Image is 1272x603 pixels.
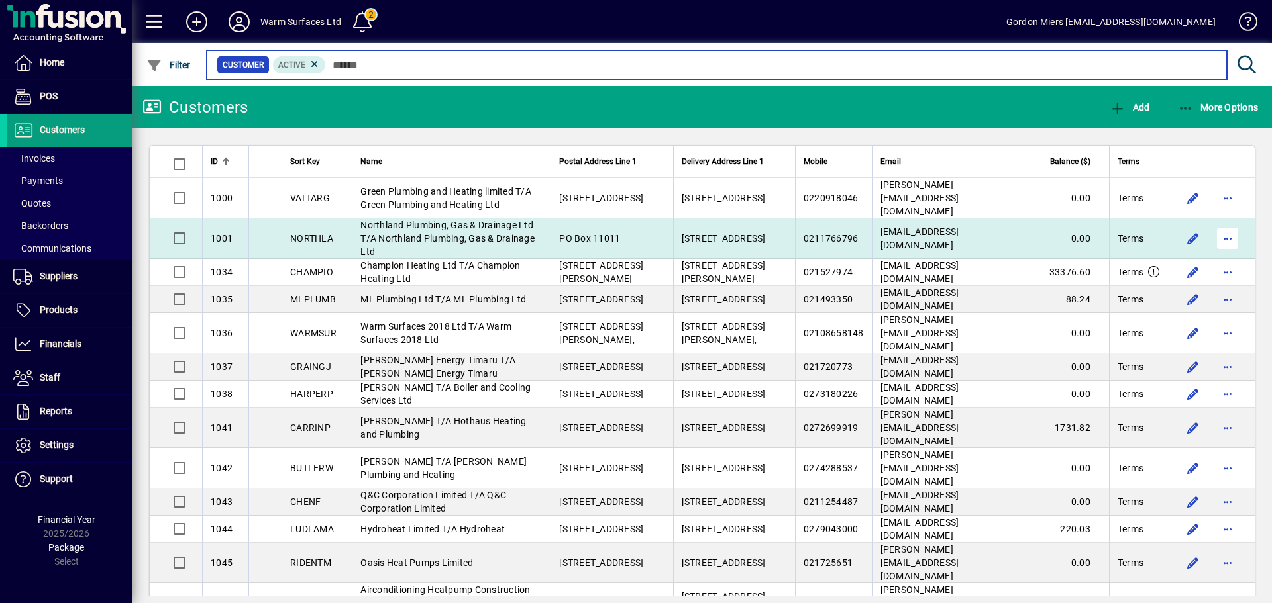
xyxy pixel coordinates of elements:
span: 1043 [211,496,233,507]
span: Add [1110,102,1149,113]
span: 021720773 [804,361,853,372]
span: [PERSON_NAME][EMAIL_ADDRESS][DOMAIN_NAME] [880,179,959,216]
button: Add [1106,95,1153,119]
div: ID [211,154,240,169]
span: [EMAIL_ADDRESS][DOMAIN_NAME] [880,382,959,406]
span: [STREET_ADDRESS][PERSON_NAME] [682,260,766,284]
span: 1034 [211,267,233,277]
span: Terms [1118,522,1143,535]
span: Products [40,304,78,315]
div: Name [360,154,543,169]
span: [PERSON_NAME][EMAIL_ADDRESS][DOMAIN_NAME] [880,449,959,487]
button: More options [1217,518,1238,539]
span: [STREET_ADDRESS][PERSON_NAME], [682,321,766,345]
span: 0220918046 [804,193,859,203]
span: Terms [1118,265,1143,279]
span: 0211254487 [804,496,859,507]
span: 1037 [211,361,233,372]
span: [STREET_ADDRESS] [559,422,643,433]
span: Terms [1118,495,1143,508]
span: Communications [13,243,91,254]
a: Communications [7,237,132,259]
a: Home [7,46,132,79]
span: Terms [1118,232,1143,245]
button: More options [1217,491,1238,512]
button: Edit [1183,518,1204,539]
a: Knowledge Base [1229,3,1255,46]
span: Champion Heating Ltd T/A Champion Heating Ltd [360,260,520,284]
span: 021493350 [804,294,853,304]
span: 1036 [211,328,233,338]
a: Support [7,463,132,496]
span: RIDENTM [290,557,331,568]
span: [STREET_ADDRESS][PERSON_NAME], [559,321,643,345]
span: Reports [40,406,72,416]
span: CHAMPIO [290,267,333,277]
span: 0274288537 [804,463,859,473]
span: WARMSUR [290,328,337,338]
span: Financials [40,338,81,349]
div: Balance ($) [1038,154,1102,169]
button: More options [1217,228,1238,249]
span: Mobile [804,154,827,169]
span: [PERSON_NAME] T/A Boiler and Cooling Services Ltd [360,382,531,406]
td: 0.00 [1030,178,1109,218]
button: Edit [1183,417,1204,438]
div: Customers [142,97,248,118]
td: 0.00 [1030,218,1109,259]
span: Financial Year [38,514,95,525]
a: Staff [7,361,132,394]
button: Edit [1183,322,1204,344]
button: More Options [1175,95,1262,119]
span: [EMAIL_ADDRESS][DOMAIN_NAME] [880,260,959,284]
span: 0272699919 [804,422,859,433]
span: [STREET_ADDRESS][PERSON_NAME] [559,260,643,284]
span: PO Box 11011 [559,233,620,244]
span: [PERSON_NAME][EMAIL_ADDRESS][DOMAIN_NAME] [880,544,959,581]
div: Warm Surfaces Ltd [260,11,341,32]
span: [PERSON_NAME] T/A Hothaus Heating and Plumbing [360,416,526,440]
button: More options [1217,457,1238,479]
span: 1041 [211,422,233,433]
span: Balance ($) [1050,154,1090,169]
button: Edit [1183,187,1204,209]
span: GRAINGJ [290,361,331,372]
span: ML Plumbing Ltd T/A ML Plumbing Ltd [360,294,526,304]
mat-chip: Activation Status: Active [273,56,326,73]
span: [STREET_ADDRESS] [559,294,643,304]
span: Q&C Corporation Limited T/A Q&C Corporation Limited [360,490,506,514]
span: Terms [1118,387,1143,400]
button: Edit [1183,491,1204,512]
td: 0.00 [1030,448,1109,488]
span: Support [40,473,73,484]
td: 0.00 [1030,543,1109,583]
span: BUTLERW [290,463,333,473]
span: Backorders [13,220,68,231]
a: Settings [7,429,132,462]
span: 1042 [211,463,233,473]
button: More options [1217,383,1238,404]
span: 1044 [211,524,233,534]
span: Postal Address Line 1 [559,154,637,169]
button: Filter [143,53,194,77]
button: Edit [1183,228,1204,249]
span: Green Plumbing and Heating limited T/A Green Plumbing and Heating Ltd [360,186,531,210]
span: 021527974 [804,267,853,277]
span: [EMAIL_ADDRESS][DOMAIN_NAME] [880,490,959,514]
button: Edit [1183,356,1204,377]
span: 0279043000 [804,524,859,534]
td: 33376.60 [1030,259,1109,286]
span: CHENF [290,496,321,507]
a: Quotes [7,192,132,214]
button: Edit [1183,552,1204,573]
span: Customers [40,124,85,135]
span: Package [48,542,84,553]
span: Terms [1118,154,1139,169]
button: Profile [218,10,260,34]
span: 021725651 [804,557,853,568]
span: Terms [1118,326,1143,340]
button: More options [1217,187,1238,209]
span: [STREET_ADDRESS] [559,389,643,399]
span: Northland Plumbing, Gas & Drainage Ltd T/A Northland Plumbing, Gas & Drainage Ltd [360,220,535,257]
span: [STREET_ADDRESS] [682,524,766,534]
